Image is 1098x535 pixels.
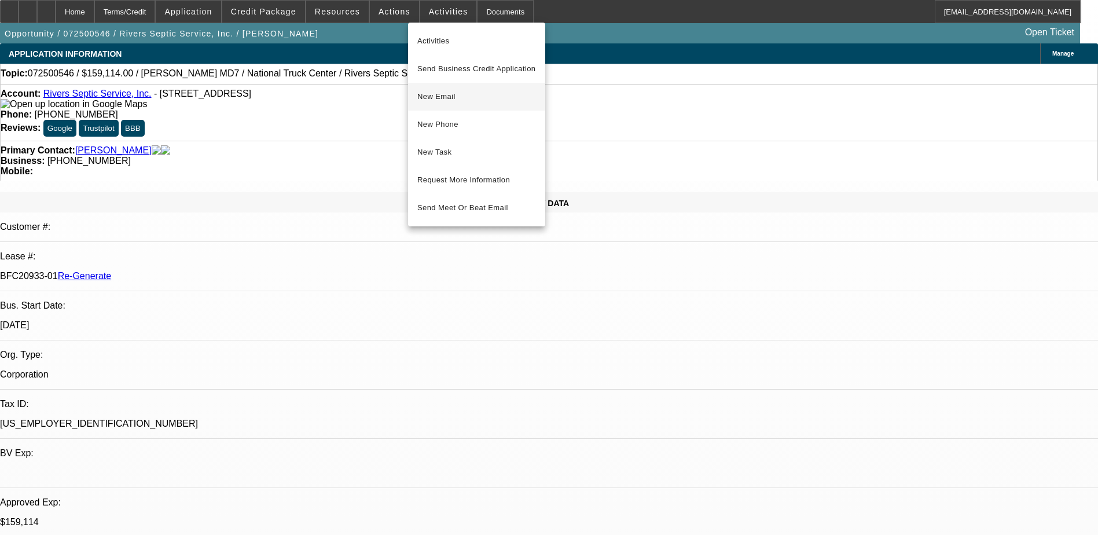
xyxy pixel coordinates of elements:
[417,118,536,131] span: New Phone
[417,34,536,48] span: Activities
[417,201,536,215] span: Send Meet Or Beat Email
[417,173,536,187] span: Request More Information
[417,62,536,76] span: Send Business Credit Application
[417,145,536,159] span: New Task
[417,90,536,104] span: New Email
